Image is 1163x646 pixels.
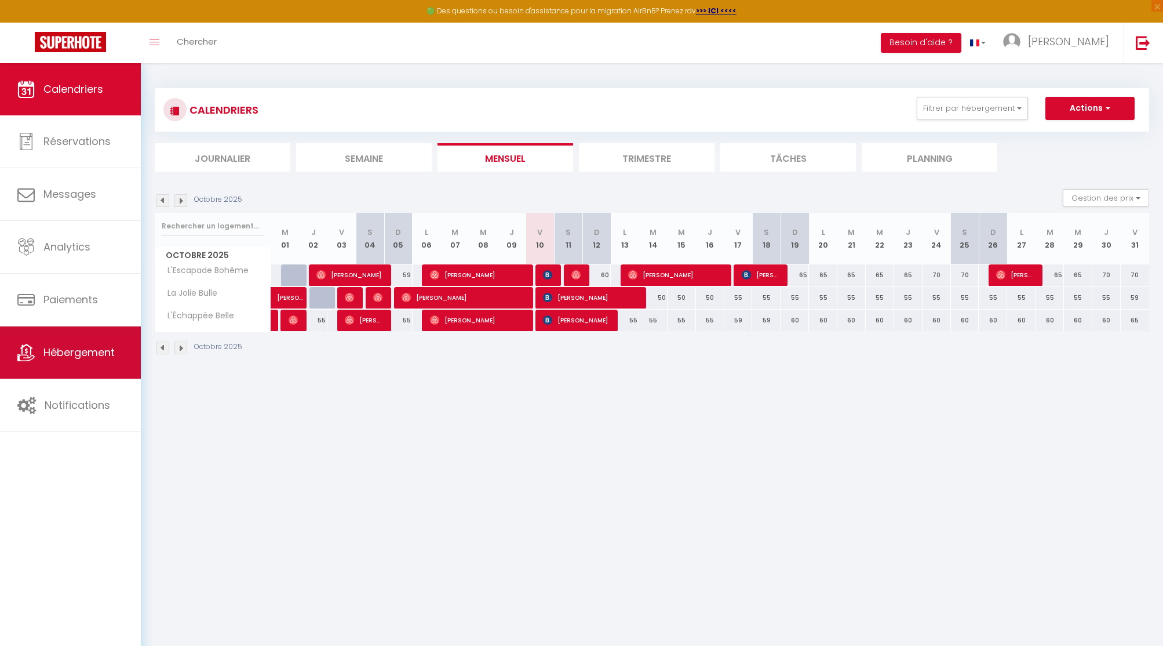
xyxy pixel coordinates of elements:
[1007,287,1036,309] div: 55
[451,227,458,238] abbr: M
[951,213,979,264] th: 25
[1132,227,1138,238] abbr: V
[299,310,327,331] div: 55
[498,213,526,264] th: 09
[990,227,996,238] abbr: D
[194,342,242,353] p: Octobre 2025
[1036,264,1064,286] div: 65
[1007,310,1036,331] div: 60
[430,264,524,286] span: [PERSON_NAME]
[979,287,1007,309] div: 55
[1063,189,1149,206] button: Gestion des prix
[296,143,432,172] li: Semaine
[611,310,639,331] div: 55
[1092,213,1121,264] th: 30
[277,281,304,303] span: [PERSON_NAME] [PERSON_NAME]
[566,227,571,238] abbr: S
[367,227,373,238] abbr: S
[345,309,382,331] span: [PERSON_NAME]
[837,287,866,309] div: 55
[866,213,894,264] th: 22
[327,213,356,264] th: 03
[639,213,668,264] th: 14
[809,213,837,264] th: 20
[1136,35,1150,50] img: logout
[720,143,856,172] li: Tâches
[480,227,487,238] abbr: M
[1045,97,1135,120] button: Actions
[994,23,1124,63] a: ... [PERSON_NAME]
[594,227,600,238] abbr: D
[430,309,524,331] span: [PERSON_NAME]
[837,264,866,286] div: 65
[289,309,298,331] span: [PERSON_NAME]
[1064,287,1092,309] div: 55
[906,227,910,238] abbr: J
[668,213,696,264] th: 15
[837,310,866,331] div: 60
[1064,264,1092,286] div: 65
[894,264,923,286] div: 65
[1121,213,1149,264] th: 31
[356,213,384,264] th: 04
[724,287,753,309] div: 55
[809,264,837,286] div: 65
[781,213,809,264] th: 19
[923,213,951,264] th: 24
[43,239,90,254] span: Analytics
[1121,264,1149,286] div: 70
[696,287,724,309] div: 50
[708,227,712,238] abbr: J
[639,287,668,309] div: 50
[579,143,714,172] li: Trimestre
[384,310,413,331] div: 55
[43,187,96,201] span: Messages
[157,264,251,277] span: L'Escapade Bohême
[1104,227,1109,238] abbr: J
[979,213,1007,264] th: 26
[282,227,289,238] abbr: M
[781,287,809,309] div: 55
[571,264,581,286] span: [PERSON_NAME]
[696,310,724,331] div: 55
[923,287,951,309] div: 55
[194,194,242,205] p: Octobre 2025
[894,287,923,309] div: 55
[1092,287,1121,309] div: 55
[951,287,979,309] div: 55
[696,6,737,16] a: >>> ICI <<<<
[311,227,316,238] abbr: J
[781,310,809,331] div: 60
[742,264,779,286] span: [PERSON_NAME]
[582,264,611,286] div: 60
[894,213,923,264] th: 23
[752,310,781,331] div: 59
[650,227,657,238] abbr: M
[1092,264,1121,286] div: 70
[1047,227,1053,238] abbr: M
[509,227,514,238] abbr: J
[979,310,1007,331] div: 60
[917,97,1028,120] button: Filtrer par hébergement
[809,287,837,309] div: 55
[345,286,354,309] span: [PERSON_NAME]
[413,213,441,264] th: 06
[168,23,225,63] a: Chercher
[1064,213,1092,264] th: 29
[1074,227,1081,238] abbr: M
[951,310,979,331] div: 60
[157,310,237,322] span: L'Échappée Belle
[752,287,781,309] div: 55
[866,264,894,286] div: 65
[809,310,837,331] div: 60
[582,213,611,264] th: 12
[339,227,344,238] abbr: V
[781,264,809,286] div: 65
[923,310,951,331] div: 60
[43,345,115,360] span: Hébergement
[162,216,264,237] input: Rechercher un logement...
[678,227,685,238] abbr: M
[1020,227,1023,238] abbr: L
[623,227,626,238] abbr: L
